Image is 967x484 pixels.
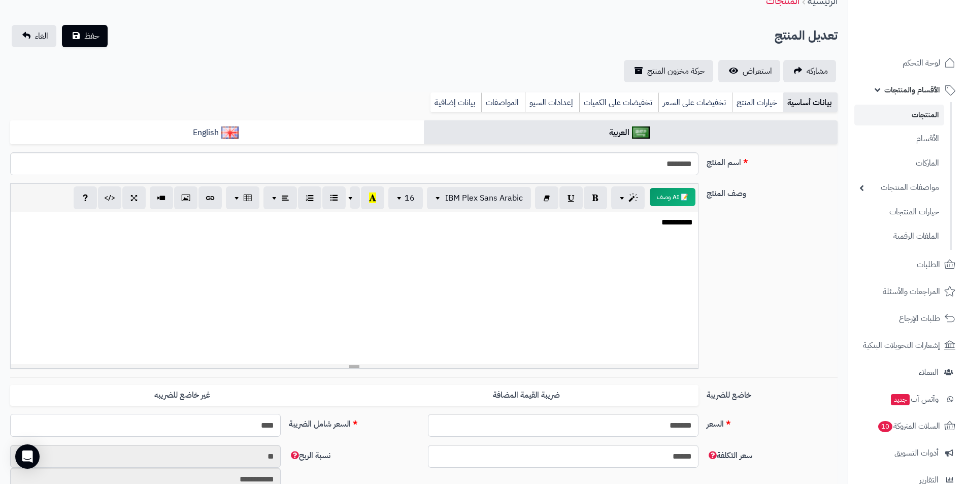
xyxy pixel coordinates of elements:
[854,360,961,384] a: العملاء
[854,105,944,125] a: المنتجات
[883,284,940,299] span: المراجعات والأسئلة
[917,257,940,272] span: الطلبات
[919,365,939,379] span: العملاء
[878,421,892,432] span: 10
[775,25,838,46] h2: تعديل المنتج
[854,441,961,465] a: أدوات التسويق
[481,92,525,113] a: المواصفات
[62,25,108,47] button: حفظ
[405,192,415,204] span: 16
[903,56,940,70] span: لوحة التحكم
[388,187,423,209] button: 16
[854,279,961,304] a: المراجعات والأسئلة
[783,92,838,113] a: بيانات أساسية
[854,333,961,358] a: إشعارات التحويلات البنكية
[891,394,910,405] span: جديد
[783,60,836,82] a: مشاركه
[445,192,523,204] span: IBM Plex Sans Arabic
[10,385,354,406] label: غير خاضع للضريبه
[807,65,828,77] span: مشاركه
[35,30,48,42] span: الغاء
[718,60,780,82] a: استعراض
[854,306,961,331] a: طلبات الإرجاع
[854,201,944,223] a: خيارات المنتجات
[884,83,940,97] span: الأقسام والمنتجات
[743,65,772,77] span: استعراض
[12,25,56,47] a: الغاء
[877,419,940,433] span: السلات المتروكة
[854,414,961,438] a: السلات المتروكة10
[647,65,705,77] span: حركة مخزون المنتج
[894,446,939,460] span: أدوات التسويق
[525,92,579,113] a: إعدادات السيو
[703,414,842,430] label: السعر
[289,449,330,462] span: نسبة الربح
[703,152,842,169] label: اسم المنتج
[854,51,961,75] a: لوحة التحكم
[854,387,961,411] a: وآتس آبجديد
[424,120,838,145] a: العربية
[658,92,732,113] a: تخفيضات على السعر
[703,385,842,401] label: خاضع للضريبة
[899,311,940,326] span: طلبات الإرجاع
[427,187,531,209] button: IBM Plex Sans Arabic
[650,188,695,206] button: 📝 AI وصف
[707,449,752,462] span: سعر التكلفة
[221,126,239,139] img: English
[854,177,944,199] a: مواصفات المنتجات
[854,225,944,247] a: الملفات الرقمية
[890,392,939,406] span: وآتس آب
[863,338,940,352] span: إشعارات التحويلات البنكية
[732,92,783,113] a: خيارات المنتج
[632,126,650,139] img: العربية
[703,183,842,200] label: وصف المنتج
[15,444,40,469] div: Open Intercom Messenger
[354,385,698,406] label: ضريبة القيمة المضافة
[430,92,481,113] a: بيانات إضافية
[285,414,424,430] label: السعر شامل الضريبة
[854,128,944,150] a: الأقسام
[624,60,713,82] a: حركة مخزون المنتج
[579,92,658,113] a: تخفيضات على الكميات
[854,152,944,174] a: الماركات
[898,21,957,43] img: logo-2.png
[854,252,961,277] a: الطلبات
[84,30,99,42] span: حفظ
[10,120,424,145] a: English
